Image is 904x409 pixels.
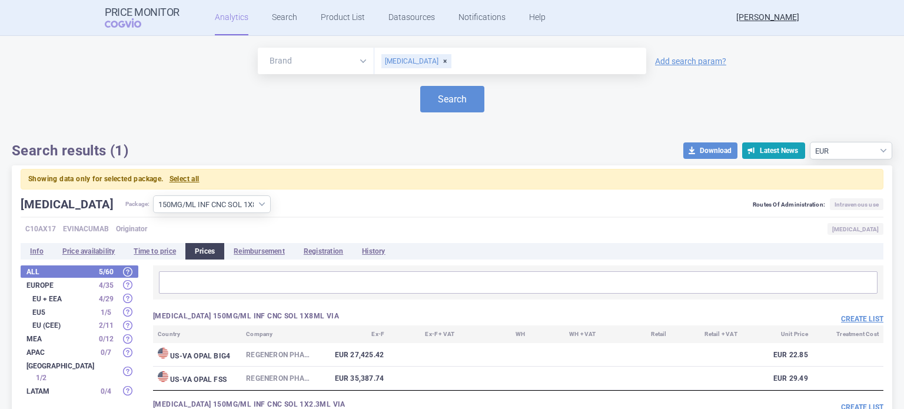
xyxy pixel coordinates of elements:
[742,343,813,367] td: EUR 22.85
[241,367,318,390] td: Regeneron Pharmaceuticals, Inc.
[830,198,883,210] span: Intravenous use
[105,6,180,18] strong: Price Monitor
[224,243,294,260] li: Reimbursement
[21,279,138,291] div: Europe 4/35
[91,280,121,291] div: 4 / 35
[672,325,742,343] th: Retail + VAT
[26,268,91,275] strong: All
[21,265,138,278] div: All5/60
[388,325,459,343] th: Ex-F + VAT
[753,198,883,214] div: Routes Of Administration:
[459,325,530,343] th: WH
[21,346,138,358] div: APAC 0/7
[813,325,883,343] th: Treatment Cost
[318,343,388,367] td: EUR 27,425.42
[26,335,91,343] strong: MEA
[21,292,138,305] div: EU + EEA 4/29
[32,295,91,302] strong: EU + EEA
[125,195,150,213] span: Package:
[153,367,241,390] td: US - VA OPAL FSS
[26,388,91,395] strong: LATAM
[91,320,121,331] div: 2 / 11
[655,57,726,65] a: Add search param?
[26,372,56,384] div: 1 / 2
[742,367,813,390] td: EUR 29.49
[683,142,737,159] button: Download
[32,309,91,316] strong: EU5
[12,142,128,159] h1: Search results (1)
[91,385,121,397] div: 0 / 4
[91,307,121,318] div: 1 / 5
[91,333,121,345] div: 0 / 12
[91,293,121,305] div: 4 / 29
[105,6,180,29] a: Price MonitorCOGVIO
[158,371,168,382] img: United States
[318,325,388,343] th: Ex-F
[158,348,168,358] img: United States
[318,367,388,390] td: EUR 35,387.74
[105,18,158,28] span: COGVIO
[241,325,318,343] th: Company
[381,54,451,68] div: [MEDICAL_DATA]
[742,325,813,343] th: Unit Price
[21,360,138,384] div: [GEOGRAPHIC_DATA] 1/2
[841,314,883,324] button: Create list
[353,243,394,260] li: History
[53,243,125,260] li: Price availability
[63,223,109,235] span: EVINACUMAB
[26,349,91,356] strong: APAC
[21,332,138,345] div: MEA 0/12
[601,325,672,343] th: Retail
[153,325,241,343] th: Country
[21,195,125,213] h1: [MEDICAL_DATA]
[21,243,53,260] li: Info
[26,363,94,370] strong: [GEOGRAPHIC_DATA]
[294,243,353,260] li: Registration
[91,347,121,358] div: 0 / 7
[420,86,484,112] button: Search
[742,142,805,159] button: Latest News
[116,223,147,235] span: Originator
[827,223,883,235] span: [MEDICAL_DATA]
[21,385,138,397] div: LATAM 0/4
[91,266,121,278] div: 5 / 60
[153,343,241,367] td: US - VA OPAL BIG4
[21,306,138,318] div: EU5 1/5
[25,223,56,235] span: C10AX17
[185,243,224,260] li: Prices
[21,320,138,332] div: EU (CEE) 2/11
[530,325,600,343] th: WH + VAT
[169,174,200,184] button: Select all
[241,343,318,367] td: Regeneron Pharmaceuticals, Inc.
[32,322,91,329] strong: EU (CEE)
[124,243,185,260] li: Time to price
[21,169,883,189] p: Showing data only for selected package.
[26,282,91,289] strong: Europe
[153,311,519,321] h3: [MEDICAL_DATA] 150MG/ML INF CNC SOL 1X8ML VIA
